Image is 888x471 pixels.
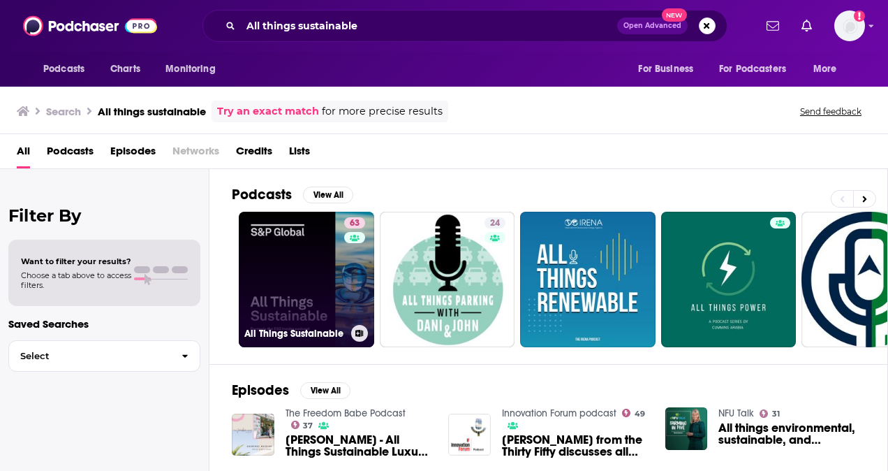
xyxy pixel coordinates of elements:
[628,56,711,82] button: open menu
[110,59,140,79] span: Charts
[202,10,727,42] div: Search podcasts, credits, & more...
[286,407,406,419] a: The Freedom Babe Podcast
[23,13,157,39] img: Podchaser - Follow, Share and Rate Podcasts
[303,423,313,429] span: 37
[710,56,806,82] button: open menu
[502,434,649,458] span: [PERSON_NAME] from the Thirty Fifty discusses all things sustainable wine
[286,434,432,458] span: [PERSON_NAME] - All Things Sustainable Luxury Fashion
[834,10,865,41] button: Show profile menu
[232,186,292,203] h2: Podcasts
[718,407,754,419] a: NFU Talk
[244,328,346,340] h3: All Things Sustainable
[165,59,215,79] span: Monitoring
[834,10,865,41] img: User Profile
[303,187,353,203] button: View All
[232,414,274,456] img: Courtney Watkins - All Things Sustainable Luxury Fashion
[43,59,84,79] span: Podcasts
[662,8,687,22] span: New
[289,140,310,168] a: Lists
[8,340,200,372] button: Select
[21,256,131,266] span: Want to filter your results?
[8,205,200,226] h2: Filter By
[236,140,272,168] a: Credits
[232,382,289,399] h2: Episodes
[804,56,854,82] button: open menu
[502,434,649,458] a: Chris Scott from the Thirty Fifty discusses all things sustainable wine
[172,140,219,168] span: Networks
[34,56,103,82] button: open menu
[46,105,81,118] h3: Search
[854,10,865,22] svg: Add a profile image
[718,422,865,446] span: All things environmental, sustainable, and [DEMOGRAPHIC_DATA]
[718,422,865,446] a: All things environmental, sustainable, and British
[638,59,693,79] span: For Business
[241,15,617,37] input: Search podcasts, credits, & more...
[350,217,360,231] span: 63
[484,217,505,229] a: 24
[286,434,432,458] a: Courtney Watkins - All Things Sustainable Luxury Fashion
[9,352,170,361] span: Select
[344,217,365,229] a: 63
[617,17,688,34] button: Open AdvancedNew
[300,382,350,399] button: View All
[622,409,645,417] a: 49
[232,186,353,203] a: PodcastsView All
[217,103,319,119] a: Try an exact match
[380,212,515,347] a: 24
[110,140,156,168] a: Episodes
[796,106,866,117] button: Send feedback
[623,22,681,29] span: Open Advanced
[635,411,645,417] span: 49
[665,407,708,450] img: All things environmental, sustainable, and British
[322,103,443,119] span: for more precise results
[21,270,131,290] span: Choose a tab above to access filters.
[17,140,30,168] a: All
[232,382,350,399] a: EpisodesView All
[490,217,500,231] span: 24
[448,414,491,456] img: Chris Scott from the Thirty Fifty discusses all things sustainable wine
[156,56,233,82] button: open menu
[291,421,313,429] a: 37
[796,14,817,38] a: Show notifications dropdown
[772,411,780,417] span: 31
[761,14,785,38] a: Show notifications dropdown
[98,105,206,118] h3: All things sustainable
[719,59,786,79] span: For Podcasters
[760,410,780,418] a: 31
[834,10,865,41] span: Logged in as eseto
[813,59,837,79] span: More
[239,212,374,347] a: 63All Things Sustainable
[502,407,616,419] a: Innovation Forum podcast
[47,140,94,168] a: Podcasts
[8,317,200,331] p: Saved Searches
[101,56,149,82] a: Charts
